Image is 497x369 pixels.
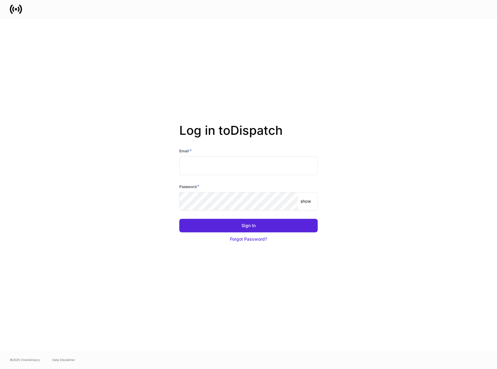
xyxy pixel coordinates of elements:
[179,148,192,154] h6: Email
[179,123,318,148] h2: Log in to Dispatch
[300,198,311,204] p: show
[179,232,318,246] button: Forgot Password?
[52,357,75,362] a: Data Disclaimer
[241,223,256,229] div: Sign In
[230,236,267,242] div: Forgot Password?
[179,183,199,190] h6: Password
[10,357,40,362] span: © 2025 OneAdvisory
[179,219,318,232] button: Sign In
